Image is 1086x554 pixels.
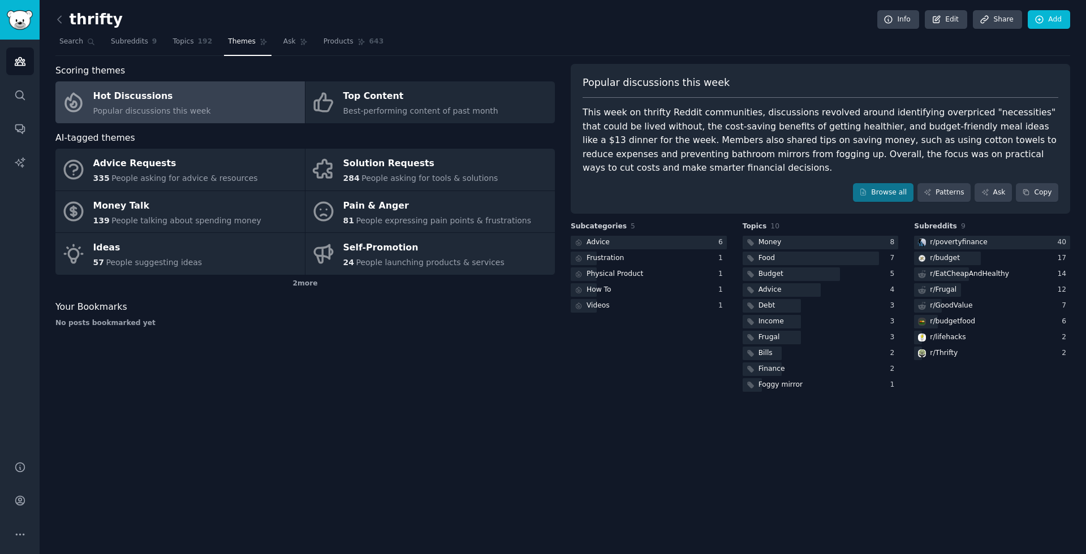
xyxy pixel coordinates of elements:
[93,197,261,215] div: Money Talk
[890,332,899,343] div: 3
[571,283,727,297] a: How To1
[93,155,258,173] div: Advice Requests
[890,364,899,374] div: 2
[914,236,1070,250] a: povertyfinancer/povertyfinance40
[1062,332,1070,343] div: 2
[59,37,83,47] span: Search
[759,348,773,358] div: Bills
[743,267,899,282] a: Budget5
[1057,269,1070,279] div: 14
[918,318,926,326] img: budgetfood
[55,33,99,56] a: Search
[324,37,354,47] span: Products
[914,299,1070,313] a: r/GoodValue7
[55,149,305,191] a: Advice Requests335People asking for advice & resources
[743,378,899,392] a: Foggy mirror1
[914,222,957,232] span: Subreddits
[1016,183,1058,202] button: Copy
[1062,348,1070,358] div: 2
[930,269,1009,279] div: r/ EatCheapAndHealthy
[571,299,727,313] a: Videos1
[343,155,498,173] div: Solution Requests
[93,106,211,115] span: Popular discussions this week
[111,174,257,183] span: People asking for advice & resources
[890,301,899,311] div: 3
[930,301,972,311] div: r/ GoodValue
[930,285,956,295] div: r/ Frugal
[111,216,261,225] span: People talking about spending money
[759,269,783,279] div: Budget
[343,174,360,183] span: 284
[93,239,202,257] div: Ideas
[343,88,498,106] div: Top Content
[55,131,135,145] span: AI-tagged themes
[759,380,803,390] div: Foggy mirror
[930,332,966,343] div: r/ lifehacks
[975,183,1012,202] a: Ask
[890,253,899,263] div: 7
[111,37,148,47] span: Subreddits
[356,258,504,267] span: People launching products & services
[930,237,987,248] div: r/ povertyfinance
[343,197,532,215] div: Pain & Anger
[890,269,899,279] div: 5
[1057,285,1070,295] div: 12
[759,253,775,263] div: Food
[759,285,782,295] div: Advice
[743,222,767,232] span: Topics
[305,191,555,233] a: Pain & Anger81People expressing pain points & frustrations
[770,222,779,230] span: 10
[890,317,899,327] div: 3
[917,183,971,202] a: Patterns
[853,183,913,202] a: Browse all
[743,362,899,376] a: Finance2
[173,37,193,47] span: Topics
[587,285,611,295] div: How To
[930,348,958,358] div: r/ Thrifty
[305,233,555,275] a: Self-Promotion24People launching products & services
[93,88,211,106] div: Hot Discussions
[93,258,104,267] span: 57
[93,174,110,183] span: 335
[1028,10,1070,29] a: Add
[914,267,1070,282] a: r/EatCheapAndHealthy14
[55,233,305,275] a: Ideas57People suggesting ideas
[93,216,110,225] span: 139
[759,237,782,248] div: Money
[343,258,354,267] span: 24
[369,37,384,47] span: 643
[55,300,127,314] span: Your Bookmarks
[918,334,926,341] img: lifehacks
[571,267,727,282] a: Physical Product1
[743,347,899,361] a: Bills2
[1057,237,1070,248] div: 40
[343,106,498,115] span: Best-performing content of past month
[1062,317,1070,327] div: 6
[890,348,899,358] div: 2
[571,236,727,250] a: Advice6
[918,239,926,246] img: povertyfinance
[587,269,643,279] div: Physical Product
[305,81,555,123] a: Top ContentBest-performing content of past month
[55,11,123,29] h2: thrifty
[914,347,1070,361] a: Thriftyr/Thrifty2
[583,106,1058,175] div: This week on thrifty Reddit communities, discussions revolved around identifying overpriced "nece...
[107,33,161,56] a: Subreddits9
[587,253,624,263] div: Frustration
[55,191,305,233] a: Money Talk139People talking about spending money
[587,237,610,248] div: Advice
[718,285,727,295] div: 1
[925,10,967,29] a: Edit
[743,299,899,313] a: Debt3
[228,37,256,47] span: Themes
[890,237,899,248] div: 8
[759,301,775,311] div: Debt
[890,285,899,295] div: 4
[55,81,305,123] a: Hot DiscussionsPopular discussions this week
[1057,253,1070,263] div: 17
[152,37,157,47] span: 9
[759,364,785,374] div: Finance
[961,222,966,230] span: 9
[743,283,899,297] a: Advice4
[1062,301,1070,311] div: 7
